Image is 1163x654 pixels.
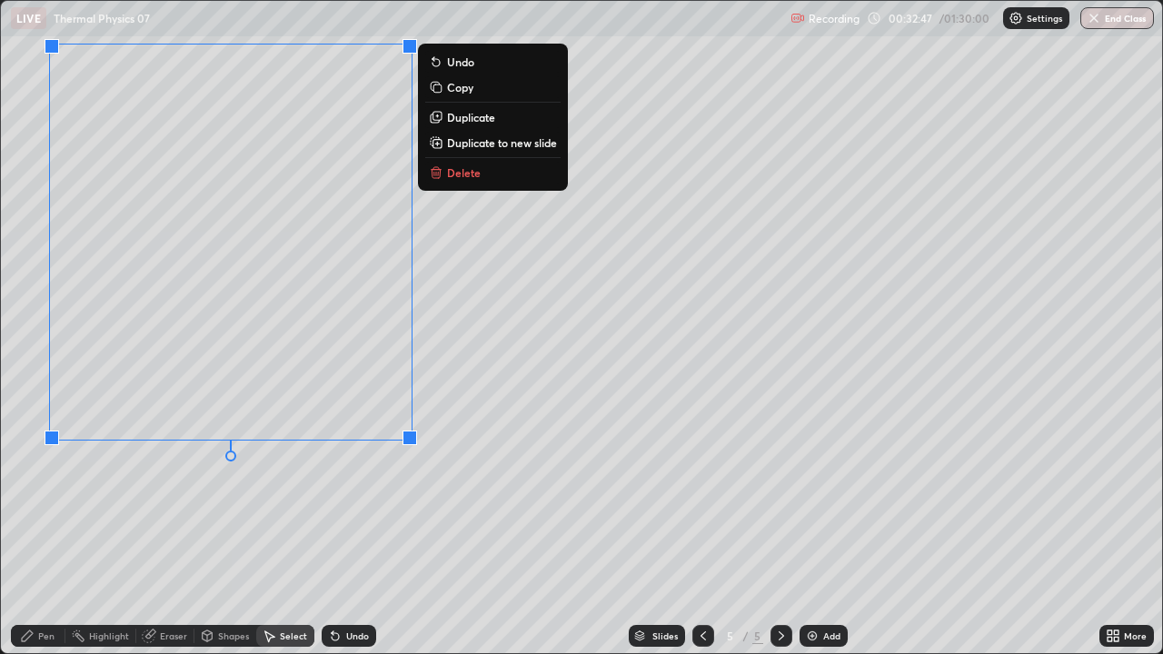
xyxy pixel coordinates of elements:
[721,630,740,641] div: 5
[1009,11,1023,25] img: class-settings-icons
[447,135,557,150] p: Duplicate to new slide
[425,162,561,183] button: Delete
[823,631,840,640] div: Add
[160,631,187,640] div: Eraser
[809,12,860,25] p: Recording
[1087,11,1101,25] img: end-class-cross
[752,628,763,644] div: 5
[346,631,369,640] div: Undo
[447,80,473,94] p: Copy
[447,165,481,180] p: Delete
[425,51,561,73] button: Undo
[790,11,805,25] img: recording.375f2c34.svg
[1027,14,1062,23] p: Settings
[89,631,129,640] div: Highlight
[218,631,249,640] div: Shapes
[652,631,678,640] div: Slides
[425,132,561,154] button: Duplicate to new slide
[805,629,820,643] img: add-slide-button
[743,630,749,641] div: /
[447,110,495,124] p: Duplicate
[16,11,41,25] p: LIVE
[425,76,561,98] button: Copy
[447,54,474,69] p: Undo
[38,631,55,640] div: Pen
[1080,7,1154,29] button: End Class
[280,631,307,640] div: Select
[425,106,561,128] button: Duplicate
[1124,631,1147,640] div: More
[54,11,150,25] p: Thermal Physics 07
